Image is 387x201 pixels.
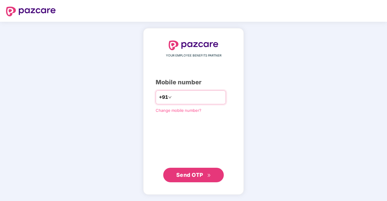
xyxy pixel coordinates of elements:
span: down [168,96,172,99]
button: Send OTPdouble-right [163,168,224,182]
span: +91 [159,93,168,101]
img: logo [6,7,56,16]
div: Mobile number [156,78,231,87]
img: logo [169,41,218,50]
span: double-right [207,173,211,177]
span: YOUR EMPLOYEE BENEFITS PARTNER [166,53,221,58]
span: Send OTP [176,172,203,178]
a: Change mobile number? [156,108,201,113]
